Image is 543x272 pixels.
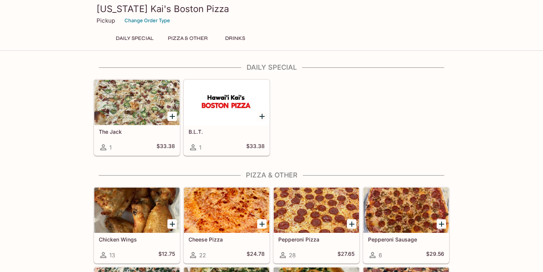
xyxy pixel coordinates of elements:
h4: Pizza & Other [94,171,449,179]
button: Daily Special [112,33,158,44]
button: Change Order Type [121,15,173,26]
h5: The Jack [99,128,175,135]
button: Add Cheese Pizza [257,219,267,229]
button: Add Pepperoni Sausage [437,219,446,229]
a: Pepperoni Sausage6$29.56 [363,187,449,263]
h4: Daily Special [94,63,449,72]
span: 13 [109,252,115,259]
h5: Pepperoni Pizza [278,236,354,243]
h5: B.L.T. [189,128,265,135]
h5: $33.38 [246,143,265,152]
div: Pepperoni Sausage [364,188,449,233]
h5: Chicken Wings [99,236,175,243]
span: 1 [199,144,201,151]
a: B.L.T.1$33.38 [184,79,270,156]
span: 6 [379,252,382,259]
button: Add The Jack [167,112,177,121]
span: 22 [199,252,206,259]
div: Pepperoni Pizza [274,188,359,233]
div: The Jack [94,80,179,125]
h5: $29.56 [426,251,444,260]
a: The Jack1$33.38 [94,79,180,156]
div: Cheese Pizza [184,188,269,233]
h5: $27.65 [337,251,354,260]
button: Drinks [218,33,252,44]
h3: [US_STATE] Kai's Boston Pizza [97,3,446,15]
h5: Cheese Pizza [189,236,265,243]
h5: Pepperoni Sausage [368,236,444,243]
p: Pickup [97,17,115,24]
span: 1 [109,144,112,151]
h5: $33.38 [156,143,175,152]
button: Add Pepperoni Pizza [347,219,356,229]
button: Add Chicken Wings [167,219,177,229]
button: Add B.L.T. [257,112,267,121]
h5: $24.78 [247,251,265,260]
a: Chicken Wings13$12.75 [94,187,180,263]
div: Chicken Wings [94,188,179,233]
button: Pizza & Other [164,33,212,44]
h5: $12.75 [158,251,175,260]
a: Cheese Pizza22$24.78 [184,187,270,263]
span: 28 [289,252,296,259]
a: Pepperoni Pizza28$27.65 [273,187,359,263]
div: B.L.T. [184,80,269,125]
